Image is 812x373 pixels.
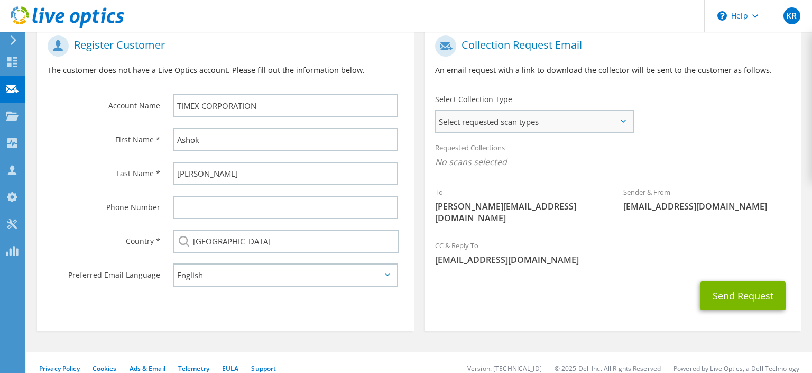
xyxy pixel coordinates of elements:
[555,364,661,373] li: © 2025 Dell Inc. All Rights Reserved
[435,201,602,224] span: [PERSON_NAME][EMAIL_ADDRESS][DOMAIN_NAME]
[93,364,117,373] a: Cookies
[222,364,238,373] a: EULA
[435,65,791,76] p: An email request with a link to download the collector will be sent to the customer as follows.
[48,263,160,280] label: Preferred Email Language
[700,281,786,310] button: Send Request
[425,181,613,229] div: To
[425,234,801,271] div: CC & Reply To
[783,7,800,24] span: KR
[435,94,512,105] label: Select Collection Type
[425,137,801,176] div: Requested Collections
[251,364,276,373] a: Support
[130,364,165,373] a: Ads & Email
[435,156,791,168] span: No scans selected
[613,181,801,217] div: Sender & From
[48,35,398,57] h1: Register Customer
[467,364,542,373] li: Version: [TECHNICAL_ID]
[48,196,160,213] label: Phone Number
[435,254,791,266] span: [EMAIL_ADDRESS][DOMAIN_NAME]
[436,111,633,132] span: Select requested scan types
[39,364,80,373] a: Privacy Policy
[48,128,160,145] label: First Name *
[717,11,727,21] svg: \n
[48,94,160,111] label: Account Name
[48,162,160,179] label: Last Name *
[673,364,799,373] li: Powered by Live Optics, a Dell Technology
[178,364,209,373] a: Telemetry
[623,201,790,212] span: [EMAIL_ADDRESS][DOMAIN_NAME]
[48,230,160,247] label: Country *
[48,65,403,76] p: The customer does not have a Live Optics account. Please fill out the information below.
[435,35,786,57] h1: Collection Request Email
